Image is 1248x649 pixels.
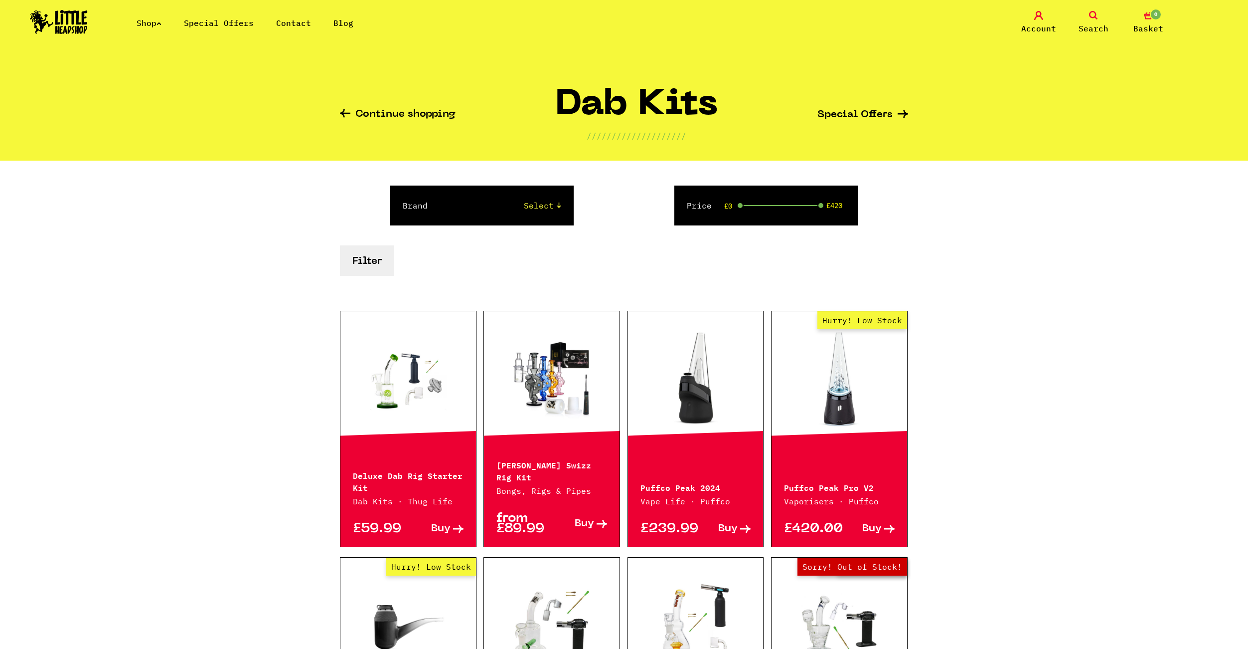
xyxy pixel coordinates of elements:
[640,524,696,534] p: £239.99
[784,524,839,534] p: £420.00
[353,524,408,534] p: £59.99
[496,513,552,534] p: from £89.99
[386,558,476,576] span: Hurry! Low Stock
[784,481,895,493] p: Puffco Peak Pro V2
[552,513,607,534] a: Buy
[817,311,907,329] span: Hurry! Low Stock
[408,524,464,534] a: Buy
[184,18,254,28] a: Special Offers
[839,524,895,534] a: Buy
[1021,22,1056,34] span: Account
[496,458,607,482] p: [PERSON_NAME] Swizz Rig Kit
[353,495,464,507] p: Dab Kits · Thug Life
[640,495,751,507] p: Vape Life · Puffco
[862,524,882,534] span: Buy
[333,18,353,28] a: Blog
[137,18,161,28] a: Shop
[718,524,738,534] span: Buy
[1069,11,1118,34] a: Search
[496,485,607,497] p: Bongs, Rigs & Pipes
[1133,22,1163,34] span: Basket
[403,200,428,212] label: Brand
[340,245,394,276] button: Filter
[696,524,751,534] a: Buy
[1123,11,1173,34] a: 0 Basket
[575,519,594,529] span: Buy
[276,18,311,28] a: Contact
[826,202,842,210] span: £420
[1079,22,1108,34] span: Search
[784,495,895,507] p: Vaporisers · Puffco
[1150,8,1162,20] span: 0
[340,109,456,121] a: Continue shopping
[687,200,712,212] label: Price
[555,88,718,130] h1: Dab Kits
[640,481,751,493] p: Puffco Peak 2024
[817,110,908,120] a: Special Offers
[587,130,686,142] p: ////////////////////
[30,10,88,34] img: Little Head Shop Logo
[797,558,907,576] span: Sorry! Out of Stock!
[772,329,907,429] a: Hurry! Low Stock
[353,469,464,493] p: Deluxe Dab Rig Starter Kit
[431,524,451,534] span: Buy
[724,202,732,210] span: £0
